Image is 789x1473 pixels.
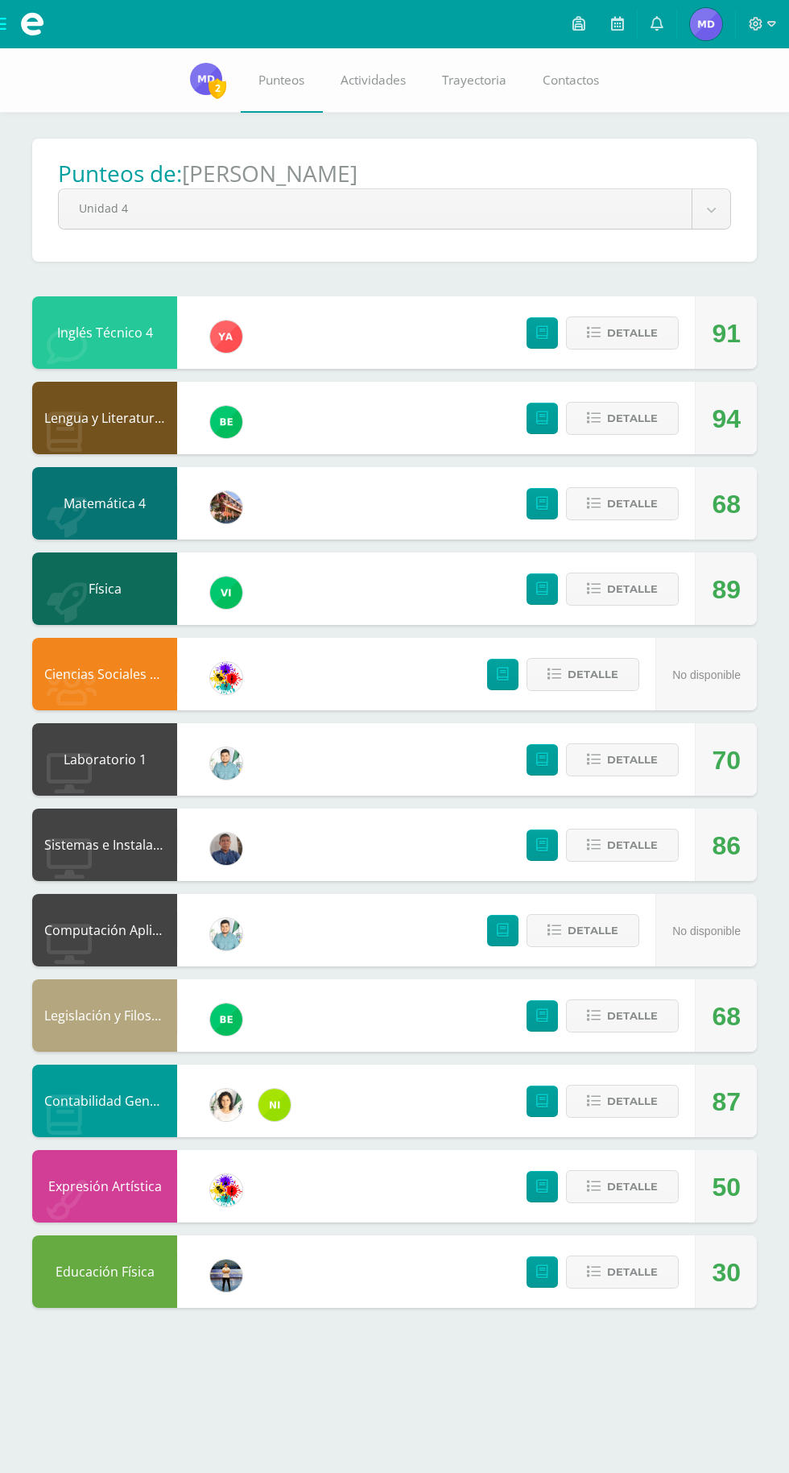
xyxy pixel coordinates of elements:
span: Unidad 4 [79,189,671,227]
img: d0a5be8572cbe4fc9d9d910beeabcdaa.png [210,1174,242,1206]
img: d0a5be8572cbe4fc9d9d910beeabcdaa.png [210,662,242,694]
a: Punteos [241,48,323,113]
span: Detalle [607,1086,658,1116]
div: Lengua y Literatura 4 [32,382,177,454]
div: Contabilidad General [32,1065,177,1137]
div: Inglés Técnico 4 [32,296,177,369]
span: Detalle [607,1001,658,1031]
span: No disponible [672,668,741,681]
span: Trayectoria [442,72,506,89]
img: b85866ae7f275142dc9a325ef37a630d.png [210,1003,242,1036]
button: Detalle [566,573,679,606]
h1: [PERSON_NAME] [182,158,357,188]
button: Detalle [566,487,679,520]
button: Detalle [566,743,679,776]
div: Física [32,552,177,625]
img: 63a955e32fd5c33352eeade8b2ebbb62.png [190,63,222,95]
div: 30 [712,1236,741,1309]
span: No disponible [672,925,741,937]
div: Sistemas e Instalación de Software [32,809,177,881]
img: b85866ae7f275142dc9a325ef37a630d.png [210,406,242,438]
div: 86 [712,809,741,882]
span: Detalle [607,1257,658,1287]
a: Contactos [525,48,618,113]
span: Detalle [568,660,618,689]
div: 87 [712,1065,741,1138]
img: ca60df5ae60ada09d1f93a1da4ab2e41.png [258,1089,291,1121]
a: Unidad 4 [59,189,730,229]
div: 68 [712,468,741,540]
div: Ciencias Sociales y Formación Ciudadana 4 [32,638,177,710]
div: 68 [712,980,741,1053]
span: Detalle [607,574,658,604]
button: Detalle [566,1170,679,1203]
button: Detalle [566,1256,679,1289]
img: 63a955e32fd5c33352eeade8b2ebbb62.png [690,8,722,40]
div: Laboratorio 1 [32,723,177,796]
div: 50 [712,1151,741,1223]
div: 94 [712,383,741,455]
button: Detalle [566,1085,679,1118]
img: 3bbeeb896b161c296f86561e735fa0fc.png [210,747,242,780]
div: 91 [712,297,741,370]
img: 3bbeeb896b161c296f86561e735fa0fc.png [210,918,242,950]
button: Detalle [527,914,639,947]
button: Detalle [566,317,679,350]
h1: Punteos de: [58,158,182,188]
span: Detalle [607,1172,658,1202]
span: 2 [209,78,226,98]
span: Detalle [607,745,658,775]
span: Detalle [607,830,658,860]
button: Detalle [527,658,639,691]
img: a241c2b06c5b4daf9dd7cbc5f490cd0f.png [210,577,242,609]
button: Detalle [566,829,679,862]
span: Detalle [607,403,658,433]
img: bde165c00b944de6c05dcae7d51e2fcc.png [210,1260,242,1292]
img: 0a4f8d2552c82aaa76f7aefb013bc2ce.png [210,491,242,523]
a: Actividades [323,48,424,113]
span: Actividades [341,72,406,89]
span: Detalle [607,489,658,519]
span: Punteos [258,72,304,89]
img: bf66807720f313c6207fc724d78fb4d0.png [210,833,242,865]
button: Detalle [566,999,679,1032]
div: 89 [712,553,741,626]
a: Trayectoria [424,48,525,113]
div: Expresión Artística [32,1150,177,1223]
button: Detalle [566,402,679,435]
div: 70 [712,724,741,796]
div: Matemática 4 [32,467,177,540]
span: Detalle [607,318,658,348]
div: Legislación y Filosofía Empresarial [32,979,177,1052]
span: Detalle [568,916,618,945]
div: Computación Aplicada [32,894,177,966]
img: 7a8e161cab7694f51b452fdf17c6d5da.png [210,1089,242,1121]
span: Contactos [543,72,599,89]
div: Educación Física [32,1235,177,1308]
img: 90ee13623fa7c5dbc2270dab131931b4.png [210,321,242,353]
